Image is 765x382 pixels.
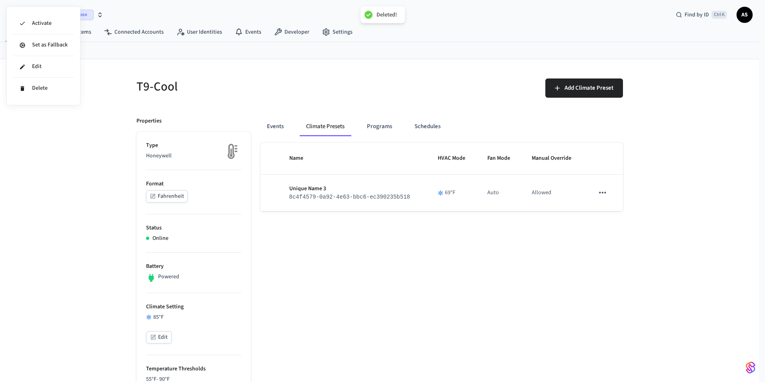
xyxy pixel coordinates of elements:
[13,34,74,56] li: Set as Fallback
[746,361,755,374] img: SeamLogoGradient.69752ec5.svg
[13,56,74,78] li: Edit
[13,78,74,99] li: Delete
[376,11,397,18] div: Deleted!
[13,13,74,34] li: Activate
